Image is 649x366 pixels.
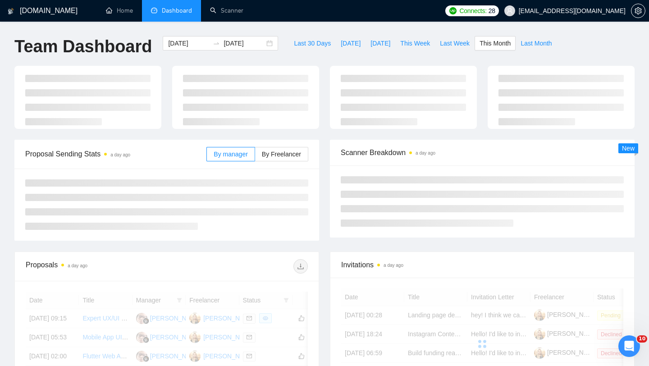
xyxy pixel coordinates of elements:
a: homeHome [106,7,133,14]
a: searchScanner [210,7,243,14]
span: [DATE] [341,38,361,48]
button: Last Week [435,36,475,50]
button: setting [631,4,645,18]
span: Last 30 Days [294,38,331,48]
input: Start date [168,38,209,48]
span: This Month [480,38,511,48]
a: setting [631,7,645,14]
span: Invitations [341,259,623,270]
span: Dashboard [162,7,192,14]
span: 28 [489,6,495,16]
h1: Team Dashboard [14,36,152,57]
img: upwork-logo.png [449,7,457,14]
span: Proposal Sending Stats [25,148,206,160]
img: logo [8,4,14,18]
time: a day ago [68,263,87,268]
span: to [213,40,220,47]
span: Last Month [521,38,552,48]
button: [DATE] [366,36,395,50]
span: Last Week [440,38,470,48]
span: This Week [400,38,430,48]
span: user [507,8,513,14]
span: dashboard [151,7,157,14]
span: Scanner Breakdown [341,147,624,158]
button: Last Month [516,36,557,50]
input: End date [224,38,265,48]
iframe: Intercom live chat [618,335,640,357]
button: This Month [475,36,516,50]
button: Last 30 Days [289,36,336,50]
button: [DATE] [336,36,366,50]
time: a day ago [416,151,435,156]
span: [DATE] [370,38,390,48]
span: Connects: [459,6,486,16]
span: By manager [214,151,247,158]
time: a day ago [110,152,130,157]
span: New [622,145,635,152]
span: swap-right [213,40,220,47]
span: 10 [637,335,647,343]
button: This Week [395,36,435,50]
time: a day ago [384,263,403,268]
div: Proposals [26,259,167,274]
span: By Freelancer [262,151,301,158]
